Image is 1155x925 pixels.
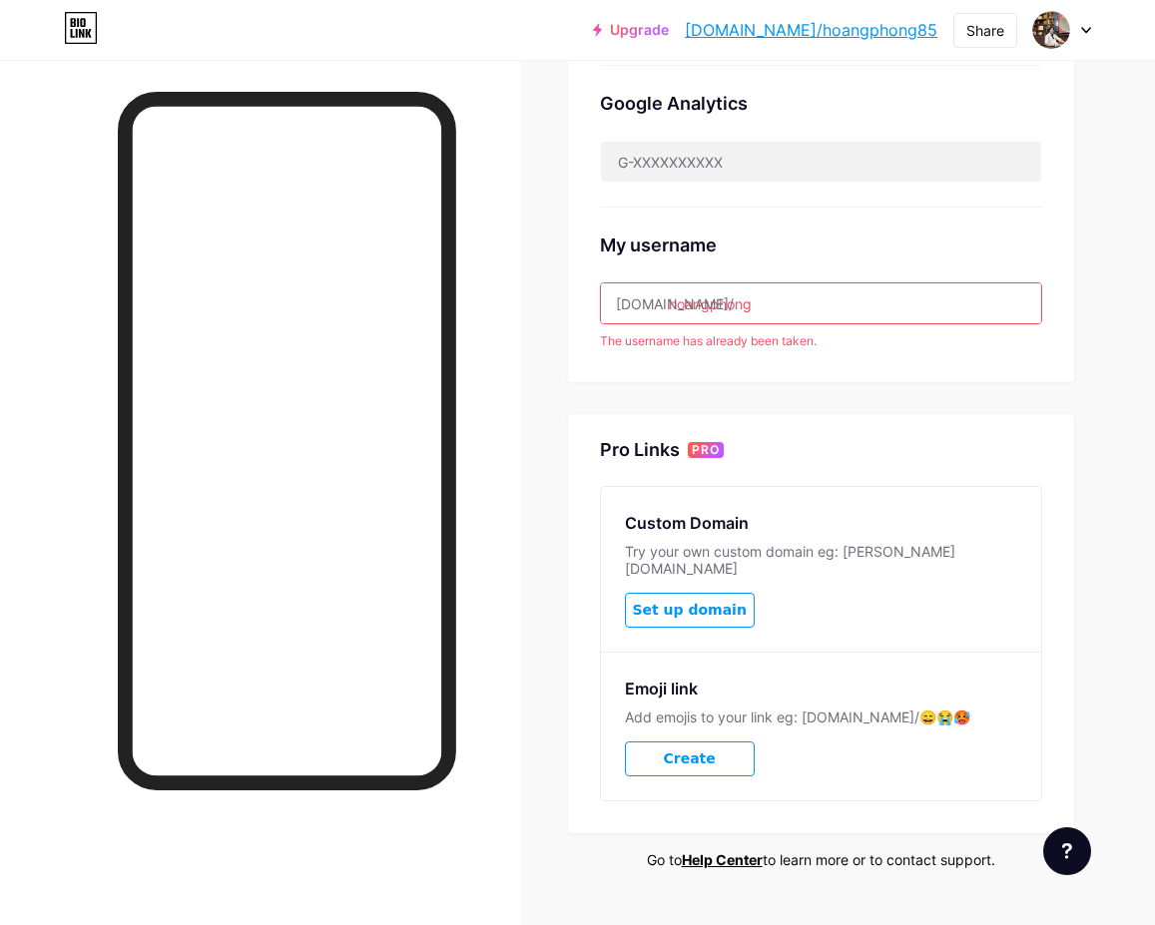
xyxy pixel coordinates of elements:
a: Upgrade [593,22,669,38]
input: G-XXXXXXXXXX [601,142,1041,182]
div: Google Analytics [600,90,1042,117]
a: Help Center [682,851,763,868]
span: PRO [692,442,720,458]
div: Emoji link [625,677,1017,700]
span: Create [663,750,715,767]
img: Ne Jet [1032,11,1070,49]
div: The username has already been taken. [600,332,1042,350]
div: Add emojis to your link eg: [DOMAIN_NAME]/😄😭🥵 [625,708,1017,725]
input: username [601,283,1041,323]
div: My username [600,231,1042,258]
button: Set up domain [625,593,755,628]
div: Custom Domain [625,511,1017,535]
div: Go to to learn more or to contact support. [568,849,1074,870]
button: Create [625,741,755,776]
div: Pro Links [600,438,680,462]
a: [DOMAIN_NAME]/hoangphong85 [685,18,937,42]
div: [DOMAIN_NAME]/ [616,293,734,314]
div: Try your own custom domain eg: [PERSON_NAME][DOMAIN_NAME] [625,543,1017,577]
span: Set up domain [632,602,746,619]
div: Share [966,20,1004,41]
